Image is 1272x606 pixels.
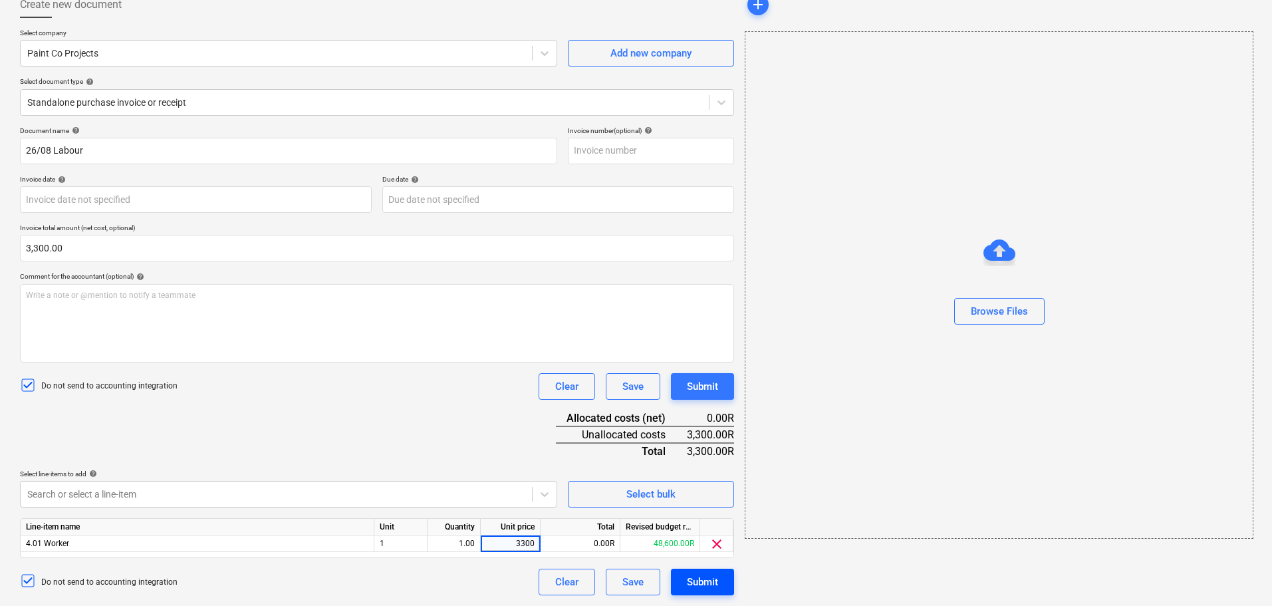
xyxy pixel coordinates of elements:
[382,186,734,213] input: Due date not specified
[83,78,94,86] span: help
[568,40,734,67] button: Add new company
[556,426,687,443] div: Unallocated costs
[555,573,578,591] div: Clear
[20,175,372,184] div: Invoice date
[20,272,734,281] div: Comment for the accountant (optional)
[41,577,178,588] p: Do not send to accounting integration
[687,426,734,443] div: 3,300.00R
[481,519,541,535] div: Unit price
[408,176,419,184] span: help
[954,298,1045,325] button: Browse Files
[971,303,1028,320] div: Browse Files
[622,573,644,591] div: Save
[20,77,734,86] div: Select document type
[69,126,80,134] span: help
[687,410,734,426] div: 0.00R
[433,535,475,552] div: 1.00
[21,519,374,535] div: Line-item name
[41,380,178,392] p: Do not send to accounting integration
[539,373,595,400] button: Clear
[687,443,734,459] div: 3,300.00R
[620,535,700,552] div: 48,600.00R
[20,470,557,478] div: Select line-items to add
[134,273,144,281] span: help
[20,224,734,235] p: Invoice total amount (net cost, optional)
[568,481,734,508] button: Select bulk
[606,569,660,595] button: Save
[556,410,687,426] div: Allocated costs (net)
[374,535,428,552] div: 1
[86,470,97,478] span: help
[709,536,725,552] span: clear
[20,126,557,135] div: Document name
[671,373,734,400] button: Submit
[606,373,660,400] button: Save
[374,519,428,535] div: Unit
[20,186,372,213] input: Invoice date not specified
[20,235,734,261] input: Invoice total amount (net cost, optional)
[622,378,644,395] div: Save
[745,31,1253,539] div: Browse Files
[428,519,481,535] div: Quantity
[642,126,652,134] span: help
[382,175,734,184] div: Due date
[687,573,718,591] div: Submit
[555,378,578,395] div: Clear
[539,569,595,595] button: Clear
[55,176,66,184] span: help
[568,126,734,135] div: Invoice number (optional)
[568,138,734,164] input: Invoice number
[556,443,687,459] div: Total
[620,519,700,535] div: Revised budget remaining
[20,29,557,40] p: Select company
[26,539,69,548] span: 4.01 Worker
[671,569,734,595] button: Submit
[541,519,620,535] div: Total
[687,378,718,395] div: Submit
[20,138,557,164] input: Document name
[626,486,676,503] div: Select bulk
[541,535,620,552] div: 0.00R
[610,45,692,62] div: Add new company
